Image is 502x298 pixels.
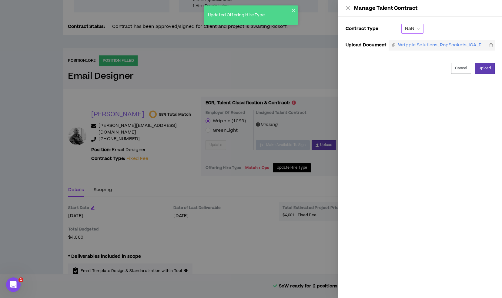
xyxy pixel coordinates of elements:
[391,43,396,47] span: paper-clip
[451,63,471,74] button: Cancel
[346,6,350,11] span: close
[346,6,350,11] button: Close
[487,42,495,48] button: delete
[292,8,296,13] button: close
[354,5,417,12] p: Manage Talent Contract
[396,42,487,48] span: Wripple Solutions_PopSockets_ICA_FIXED FEE_Rick Khanna_080725 (1) (1).pdf
[206,10,292,20] div: Updated Offering Hire Type
[405,24,420,33] span: NaN
[346,42,386,48] p: Upload Document
[18,277,23,282] span: 1
[346,25,399,32] p: Contract Type
[489,43,493,47] span: delete
[6,277,21,292] iframe: Intercom live chat
[475,63,495,74] button: Upload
